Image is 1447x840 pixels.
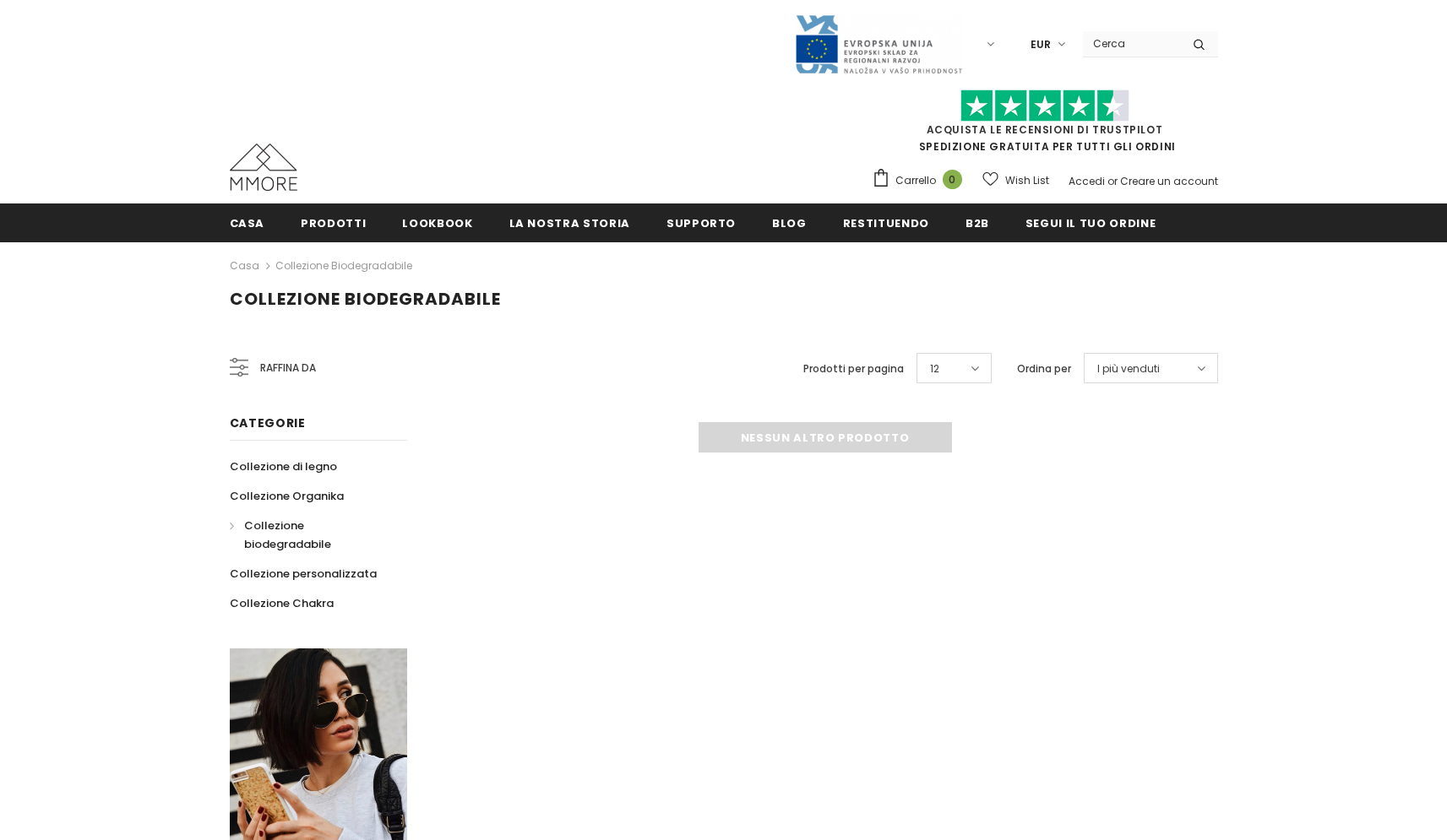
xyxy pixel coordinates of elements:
[301,215,366,231] span: Prodotti
[843,203,929,241] a: Restituendo
[1120,174,1218,188] a: Creare un account
[230,559,377,588] a: Collezione personalizzata
[244,518,331,552] span: Collezione biodegradabile
[982,165,1049,195] a: Wish List
[402,215,472,231] span: Lookbook
[666,203,736,241] a: supporto
[230,203,265,241] a: Casa
[260,359,316,377] span: Raffina da
[772,203,807,241] a: Blog
[509,215,630,231] span: La nostra storia
[230,452,337,481] a: Collezione di legno
[803,360,904,377] label: Prodotti per pagina
[230,144,297,191] img: Casi MMORE
[230,215,265,231] span: Casa
[509,203,630,241] a: La nostra storia
[230,511,389,559] a: Collezione biodegradabile
[966,203,989,241] a: B2B
[230,287,501,311] span: Collezione biodegradabile
[872,168,971,193] a: Carrello 0
[275,258,412,273] a: Collezione biodegradabile
[230,256,259,276] a: Casa
[230,566,377,582] span: Collezione personalizzata
[1017,360,1071,377] label: Ordina per
[402,203,472,241] a: Lookbook
[927,122,1163,137] a: Acquista le recensioni di TrustPilot
[230,415,306,431] span: Categorie
[666,215,736,231] span: supporto
[943,170,962,189] span: 0
[230,458,337,474] span: Collezione di legno
[1005,172,1049,189] span: Wish List
[966,215,989,231] span: B2B
[1025,203,1156,241] a: Segui il tuo ordine
[960,89,1129,122] img: Fidati di Pilot Stars
[1097,360,1160,377] span: I più venduti
[230,588,334,618] a: Collezione Chakra
[301,203,366,241] a: Prodotti
[843,215,929,231] span: Restituendo
[1025,215,1156,231] span: Segui il tuo ordine
[1107,174,1118,188] span: or
[230,481,344,511] a: Collezione Organika
[772,215,807,231] span: Blog
[1031,36,1051,53] span: EUR
[794,14,963,75] img: Javni Razpis
[794,36,963,51] a: Javni Razpis
[1069,174,1105,188] a: Accedi
[230,488,344,504] span: Collezione Organika
[230,595,334,611] span: Collezione Chakra
[930,360,939,377] span: 12
[1083,31,1180,56] input: Search Site
[895,172,936,189] span: Carrello
[872,97,1218,154] span: SPEDIZIONE GRATUITA PER TUTTI GLI ORDINI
